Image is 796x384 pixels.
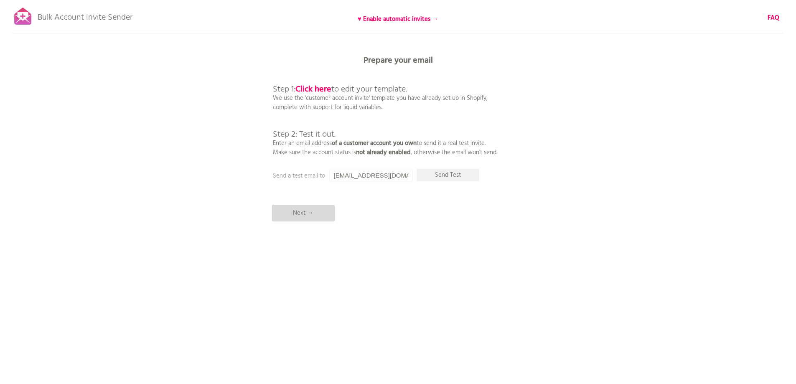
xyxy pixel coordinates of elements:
[295,83,331,96] a: Click here
[272,205,335,221] p: Next →
[358,14,438,24] b: ♥ Enable automatic invites →
[273,67,497,157] p: We use the 'customer account invite' template you have already set up in Shopify, complete with s...
[38,5,132,26] p: Bulk Account Invite Sender
[768,13,779,23] a: FAQ
[356,147,411,158] b: not already enabled
[273,171,440,181] p: Send a test email to
[273,83,407,96] span: Step 1: to edit your template.
[273,128,336,141] span: Step 2: Test it out.
[364,54,433,67] b: Prepare your email
[332,138,417,148] b: of a customer account you own
[417,169,479,181] p: Send Test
